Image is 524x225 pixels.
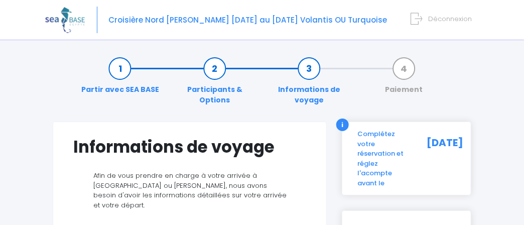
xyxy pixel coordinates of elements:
[73,137,306,157] h1: Informations de voyage
[108,15,387,25] span: Croisière Nord [PERSON_NAME] [DATE] au [DATE] Volantis OU Turquoise
[416,129,463,188] div: [DATE]
[262,63,357,105] a: Informations de voyage
[168,63,263,105] a: Participants & Options
[336,119,349,131] div: i
[350,129,416,188] div: Complétez votre réservation et réglez l'acompte avant le
[73,171,306,210] p: Afin de vous prendre en charge à votre arrivée à [GEOGRAPHIC_DATA] ou [PERSON_NAME], nous avons b...
[428,14,472,24] span: Déconnexion
[76,63,164,95] a: Partir avec SEA BASE
[380,63,428,95] a: Paiement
